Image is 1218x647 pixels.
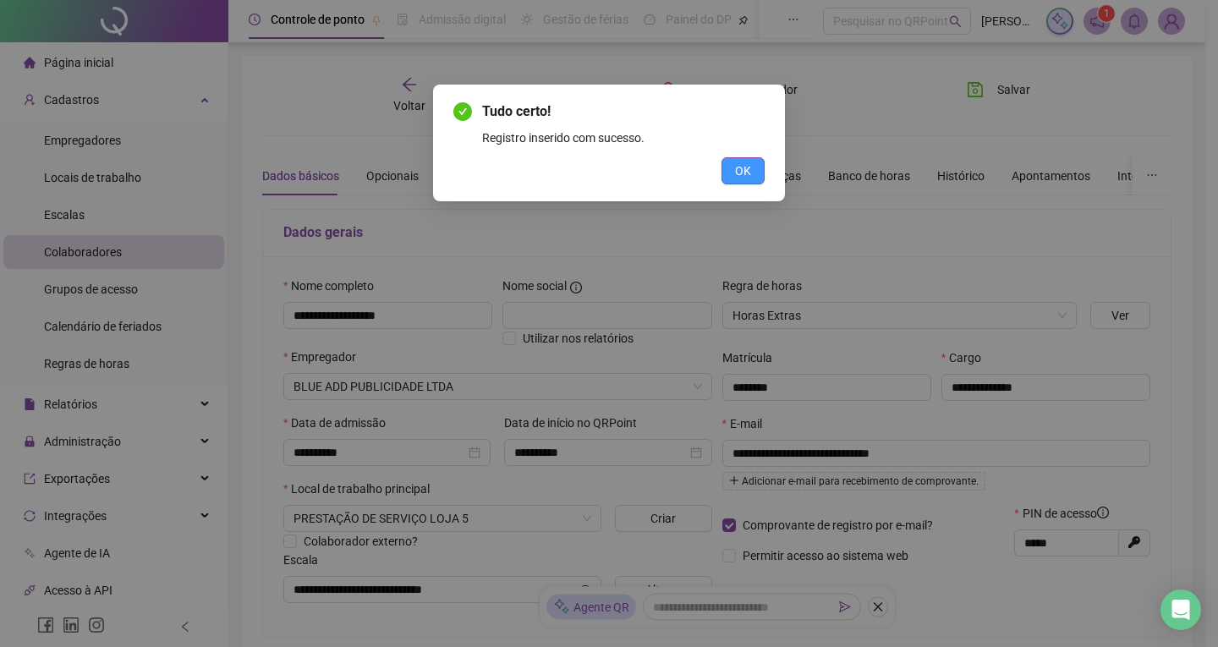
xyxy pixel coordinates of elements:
[1160,589,1201,630] div: Open Intercom Messenger
[735,162,751,180] span: OK
[482,103,551,119] span: Tudo certo!
[721,157,765,184] button: OK
[482,131,645,145] span: Registro inserido com sucesso.
[453,102,472,121] span: check-circle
